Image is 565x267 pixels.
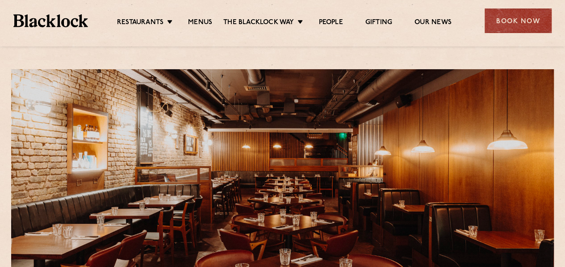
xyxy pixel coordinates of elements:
a: Menus [188,18,212,28]
div: Book Now [485,8,552,33]
a: Restaurants [117,18,163,28]
a: Gifting [365,18,392,28]
img: BL_Textured_Logo-footer-cropped.svg [13,14,88,27]
a: People [318,18,343,28]
a: The Blacklock Way [223,18,294,28]
a: Our News [414,18,452,28]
